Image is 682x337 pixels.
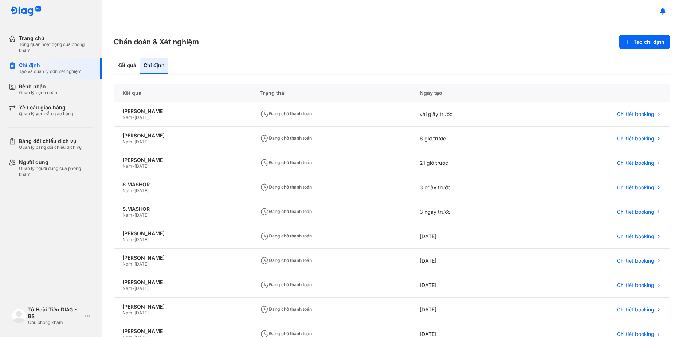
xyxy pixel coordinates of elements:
div: Quản lý người dùng của phòng khám [19,166,93,177]
span: Đang chờ thanh toán [260,135,312,141]
span: Chi tiết booking [617,111,654,117]
div: [DATE] [411,249,527,273]
div: Chủ phòng khám [28,319,82,325]
div: Ngày tạo [411,84,527,102]
span: Nam [122,310,132,315]
span: Chi tiết booking [617,257,654,264]
div: [PERSON_NAME] [122,230,243,237]
div: [PERSON_NAME] [122,328,243,334]
span: Nam [122,115,132,120]
div: 6 giờ trước [411,127,527,151]
span: - [132,286,134,291]
span: Đang chờ thanh toán [260,306,312,312]
span: Nam [122,237,132,242]
span: Đang chờ thanh toán [260,111,312,116]
span: Nam [122,212,132,218]
span: Đang chờ thanh toán [260,331,312,336]
span: [DATE] [134,237,149,242]
span: - [132,139,134,144]
div: Tổng quan hoạt động của phòng khám [19,42,93,53]
span: [DATE] [134,212,149,218]
span: - [132,212,134,218]
div: [PERSON_NAME] [122,255,243,261]
span: Đang chờ thanh toán [260,209,312,214]
span: Đang chờ thanh toán [260,282,312,287]
div: 3 ngày trước [411,200,527,224]
span: [DATE] [134,163,149,169]
div: [DATE] [411,298,527,322]
span: - [132,115,134,120]
span: Chi tiết booking [617,233,654,240]
span: Đang chờ thanh toán [260,233,312,239]
div: 3 ngày trước [411,175,527,200]
div: 21 giờ trước [411,151,527,175]
span: - [132,310,134,315]
div: vài giây trước [411,102,527,127]
span: - [132,237,134,242]
div: Quản lý bảng đối chiếu dịch vụ [19,144,82,150]
span: Đang chờ thanh toán [260,184,312,190]
div: Chỉ định [19,62,82,69]
div: Trang chủ [19,35,93,42]
span: Chi tiết booking [617,135,654,142]
span: Chi tiết booking [617,160,654,166]
div: [DATE] [411,224,527,249]
img: logo [10,6,42,17]
div: Quản lý yêu cầu giao hàng [19,111,73,117]
div: [PERSON_NAME] [122,108,243,115]
span: Nam [122,286,132,291]
span: - [132,261,134,267]
span: [DATE] [134,188,149,193]
div: [PERSON_NAME] [122,132,243,139]
div: Người dùng [19,159,93,166]
span: Nam [122,188,132,193]
span: Đang chờ thanh toán [260,160,312,165]
div: Bảng đối chiếu dịch vụ [19,138,82,144]
div: Trạng thái [251,84,411,102]
span: Nam [122,261,132,267]
span: Chi tiết booking [617,306,654,313]
span: - [132,163,134,169]
div: Kết quả [114,58,140,74]
img: logo [12,309,26,323]
button: Tạo chỉ định [619,35,670,49]
span: Đang chờ thanh toán [260,257,312,263]
div: S.MASHOR [122,206,243,212]
span: [DATE] [134,115,149,120]
div: [DATE] [411,273,527,298]
div: Tạo và quản lý đơn xét nghiệm [19,69,82,74]
div: Bệnh nhân [19,83,57,90]
span: Chi tiết booking [617,209,654,215]
span: [DATE] [134,310,149,315]
span: [DATE] [134,139,149,144]
div: [PERSON_NAME] [122,279,243,286]
div: [PERSON_NAME] [122,157,243,163]
span: Chi tiết booking [617,184,654,191]
div: [PERSON_NAME] [122,303,243,310]
div: Yêu cầu giao hàng [19,104,73,111]
h3: Chẩn đoán & Xét nghiệm [114,37,199,47]
div: Tô Hoài Tiến DIAG - BS [28,306,82,319]
div: S.MASHOR [122,181,243,188]
div: Quản lý bệnh nhân [19,90,57,96]
span: Nam [122,139,132,144]
div: Kết quả [114,84,251,102]
span: [DATE] [134,261,149,267]
div: Chỉ định [140,58,168,74]
span: [DATE] [134,286,149,291]
span: - [132,188,134,193]
span: Chi tiết booking [617,282,654,288]
span: Nam [122,163,132,169]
